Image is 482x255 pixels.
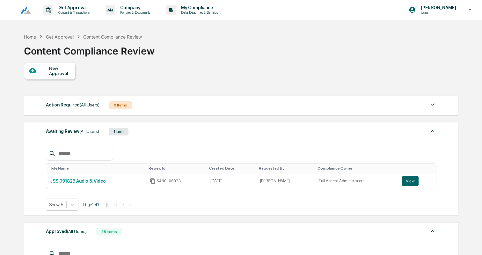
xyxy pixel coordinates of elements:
a: View [402,176,432,186]
p: Content & Transactions [53,10,93,15]
div: Toggle SortBy [259,166,312,171]
button: < [113,202,119,207]
div: Content Compliance Review [83,34,142,40]
div: Approved [46,227,87,236]
div: Toggle SortBy [51,166,143,171]
div: Toggle SortBy [403,166,434,171]
button: |< [104,202,111,207]
td: [DATE] [207,173,256,189]
p: Data, Deadlines & Settings [176,10,221,15]
div: New Approval [49,66,70,76]
div: 1 Item [109,128,128,135]
div: 0 Items [109,101,132,109]
img: logo [15,6,31,14]
div: Content Compliance Review [24,40,155,57]
div: Get Approval [46,34,74,40]
button: >| [127,202,134,207]
iframe: Open customer support [462,234,479,251]
p: Users [416,10,459,15]
p: Policies & Documents [115,10,153,15]
a: JSS 091825 Audio & Video [50,178,106,184]
p: [PERSON_NAME] [416,5,459,10]
button: View [402,176,419,186]
button: > [120,202,126,207]
div: Toggle SortBy [318,166,396,171]
div: Action Required [46,101,99,109]
p: Get Approval [53,5,93,10]
p: My Compliance [176,5,221,10]
img: caret [429,227,436,235]
div: Home [24,34,36,40]
div: 48 Items [96,228,122,236]
div: Awaiting Review [46,127,99,135]
span: Page 1 of 1 [83,202,99,207]
span: (All Users) [80,102,99,107]
img: caret [429,127,436,135]
span: Copy Id [150,178,156,184]
span: (All Users) [79,129,99,134]
div: Toggle SortBy [209,166,253,171]
img: caret [429,101,436,108]
span: (All Users) [67,229,87,234]
p: Company [115,5,153,10]
span: SANC-00028 [157,178,181,184]
div: Toggle SortBy [149,166,204,171]
td: Full Access Administrators [315,173,398,189]
td: [PERSON_NAME] [256,173,315,189]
